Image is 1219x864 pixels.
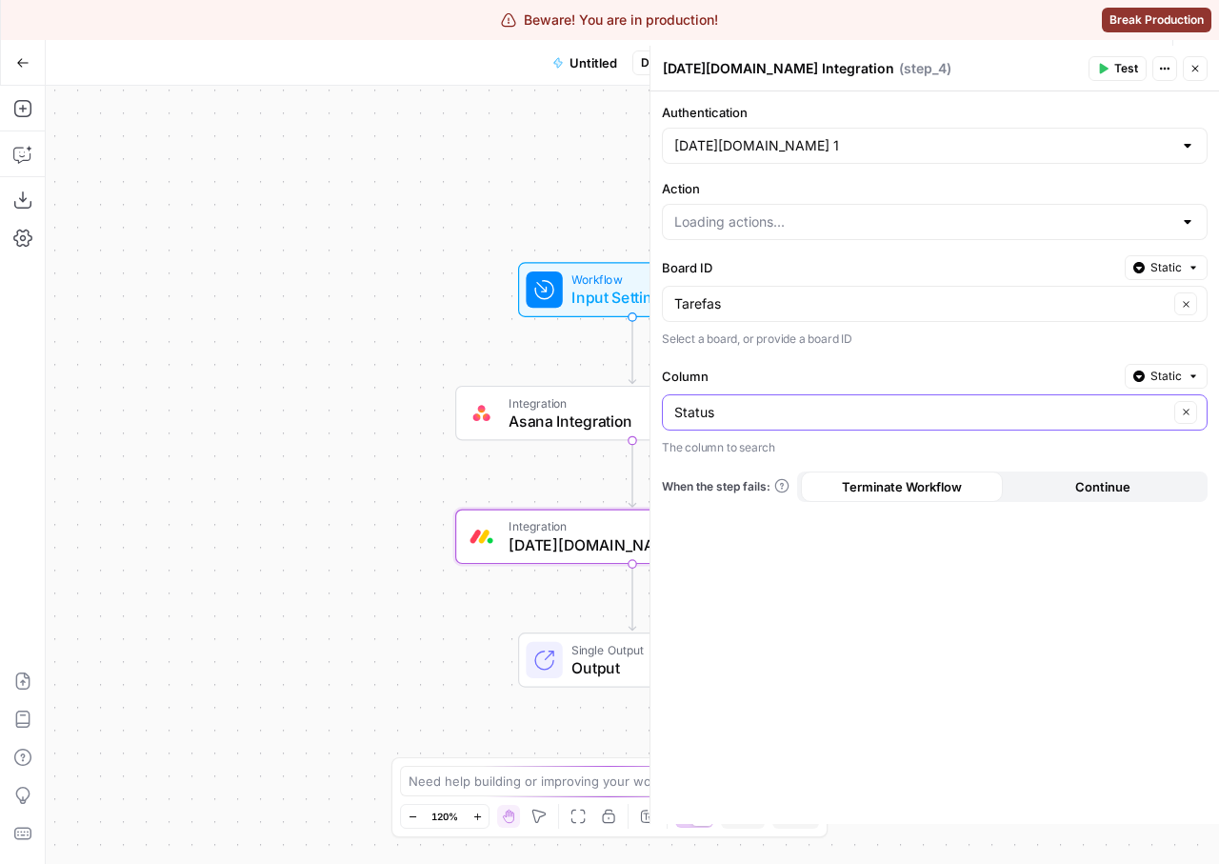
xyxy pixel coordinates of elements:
[1150,259,1182,276] span: Static
[662,367,1117,386] label: Column
[662,330,1208,349] p: Select a board, or provide a board ID
[501,10,718,30] div: Beware! You are in production!
[1102,8,1211,32] button: Break Production
[470,402,493,425] img: asana_icon.png
[662,478,789,495] a: When the step fails:
[431,809,458,824] span: 120%
[541,48,629,78] button: Untitled
[1114,60,1138,77] span: Test
[571,641,697,659] span: Single Output
[674,403,1169,422] input: Status
[1075,477,1130,496] span: Continue
[674,294,1169,313] input: Tarefas
[455,633,809,688] div: Single OutputOutputEnd
[571,656,697,679] span: Output
[1109,11,1204,29] span: Break Production
[455,262,809,317] div: WorkflowInput SettingsInputs
[509,517,745,535] span: Integration
[1089,56,1147,81] button: Test
[509,393,747,412] span: Integration
[629,441,635,508] g: Edge from step_3 to step_4
[509,410,747,432] span: Asana Integration
[662,103,1208,122] label: Authentication
[662,438,1208,457] p: The column to search
[509,533,745,556] span: [DATE][DOMAIN_NAME] Integration
[1125,364,1208,389] button: Static
[899,59,951,78] span: ( step_4 )
[1125,255,1208,280] button: Static
[455,386,809,441] div: IntegrationAsana IntegrationStep 3
[842,477,962,496] span: Terminate Workflow
[629,317,635,384] g: Edge from start to step_3
[663,59,894,78] textarea: [DATE][DOMAIN_NAME] Integration
[662,258,1117,277] label: Board ID
[571,287,685,310] span: Input Settings
[571,271,685,289] span: Workflow
[674,212,1172,231] input: Loading actions...
[455,510,809,565] div: Integration[DATE][DOMAIN_NAME] IntegrationStep 4
[674,136,1172,155] input: Monday.com 1
[662,179,1208,198] label: Action
[629,564,635,631] g: Edge from step_4 to end
[570,53,617,72] span: Untitled
[470,525,493,548] img: monday_icon.png
[1003,472,1205,502] button: Continue
[1150,368,1182,385] span: Static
